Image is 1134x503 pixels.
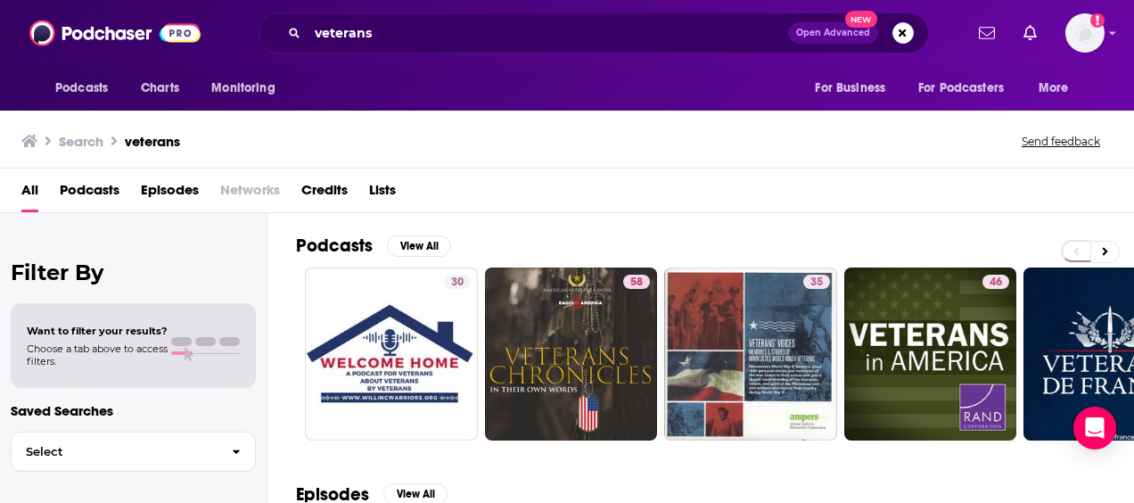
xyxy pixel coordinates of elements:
p: Saved Searches [11,402,256,419]
h2: Filter By [11,260,256,285]
button: Send feedback [1016,134,1105,149]
img: Podchaser - Follow, Share and Rate Podcasts [29,16,201,50]
button: Show profile menu [1065,13,1105,53]
div: Search podcasts, credits, & more... [259,12,929,54]
span: Podcasts [55,76,108,101]
a: 58 [485,268,658,441]
span: 46 [990,274,1002,292]
button: open menu [907,71,1030,105]
a: Charts [129,71,190,105]
a: 46 [844,268,1017,441]
span: 58 [630,274,643,292]
span: 30 [451,274,464,292]
span: Monitoring [211,76,275,101]
span: Open Advanced [796,29,870,37]
a: 30 [444,275,471,289]
a: Show notifications dropdown [972,18,1002,48]
span: Select [12,446,218,458]
a: Episodes [141,176,199,212]
span: For Business [815,76,885,101]
button: Select [11,432,256,472]
button: Open AdvancedNew [788,22,878,44]
a: 58 [623,275,650,289]
a: 30 [305,268,478,441]
svg: Add a profile image [1090,13,1105,28]
button: View All [387,235,451,257]
a: 46 [982,275,1009,289]
a: All [21,176,38,212]
span: Logged in as Tessarossi87 [1065,13,1105,53]
img: User Profile [1065,13,1105,53]
div: Open Intercom Messenger [1073,407,1116,449]
a: Credits [301,176,348,212]
span: New [845,11,877,28]
a: Podcasts [60,176,119,212]
h3: veterans [125,133,180,150]
input: Search podcasts, credits, & more... [308,19,788,47]
button: open menu [1026,71,1091,105]
span: More [1039,76,1069,101]
span: 35 [810,274,823,292]
button: open menu [43,71,131,105]
span: For Podcasters [918,76,1004,101]
a: PodcastsView All [296,235,451,257]
a: 35 [664,268,837,441]
a: Lists [369,176,396,212]
span: Choose a tab above to access filters. [27,342,168,367]
span: Charts [141,76,179,101]
span: Networks [220,176,280,212]
a: Show notifications dropdown [1016,18,1044,48]
h3: Search [59,133,103,150]
h2: Podcasts [296,235,373,257]
a: 35 [803,275,830,289]
button: open menu [199,71,298,105]
button: open menu [802,71,908,105]
span: Want to filter your results? [27,325,168,337]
